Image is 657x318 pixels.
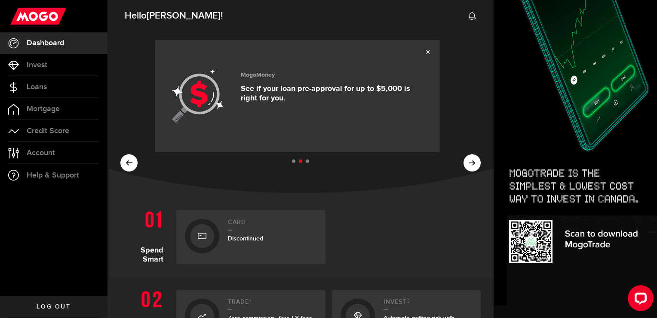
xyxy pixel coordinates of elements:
h2: Invest [384,299,473,310]
span: Help & Support [27,171,79,179]
span: Hello ! [125,7,223,25]
sup: 2 [407,299,410,304]
span: Dashboard [27,39,64,47]
span: Account [27,149,55,157]
img: preapproval_3x.png [168,66,228,126]
h3: MogoMoney [241,72,427,79]
h2: Trade [228,299,317,310]
h1: Spend Smart [120,206,170,264]
p: See if your loan pre-approval for up to $5,000 is right for you. [241,84,427,103]
span: Invest [27,61,47,69]
span: Discontinued [228,235,263,242]
span: Mortgage [27,105,60,113]
sup: 1 [250,299,252,304]
span: [PERSON_NAME] [147,10,221,22]
span: Log out [37,304,71,310]
iframe: LiveChat chat widget [621,282,657,318]
h2: Card [228,219,317,231]
a: MogoMoney See if your loan pre-approval for up to $5,000 is right for you. [155,40,440,152]
span: Loans [27,83,47,91]
span: Credit Score [27,127,69,135]
a: CardDiscontinued [176,210,325,264]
